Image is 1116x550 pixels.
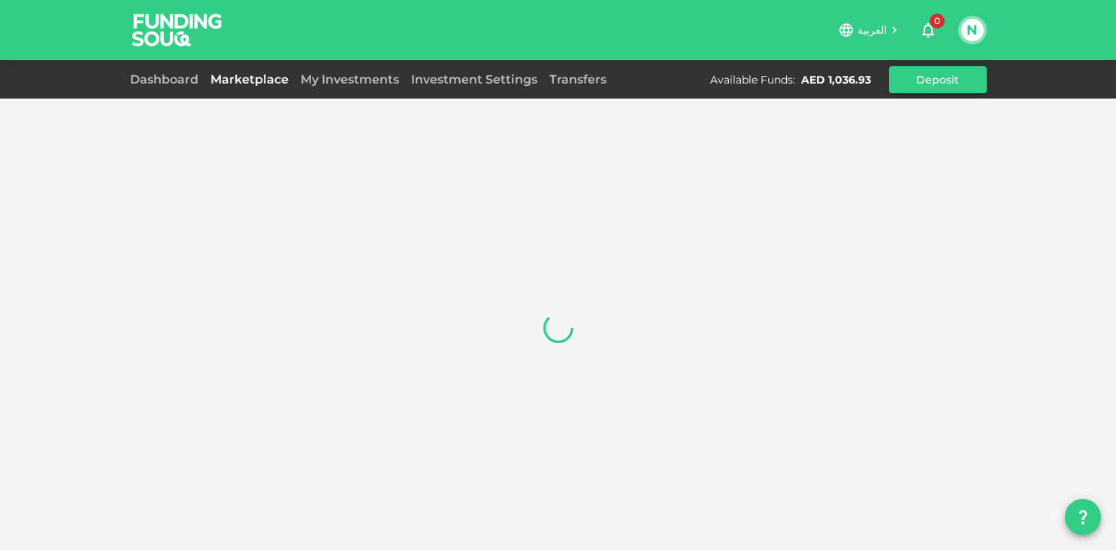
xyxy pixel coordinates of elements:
[930,14,945,29] span: 0
[801,72,871,87] div: AED 1,036.93
[130,72,204,87] a: Dashboard
[295,72,405,87] a: My Investments
[889,66,987,93] button: Deposit
[1065,499,1101,535] button: question
[543,72,612,87] a: Transfers
[710,72,795,87] div: Available Funds :
[857,23,888,37] span: العربية
[961,19,984,41] button: N
[204,72,295,87] a: Marketplace
[913,15,943,45] button: 0
[405,72,543,87] a: Investment Settings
